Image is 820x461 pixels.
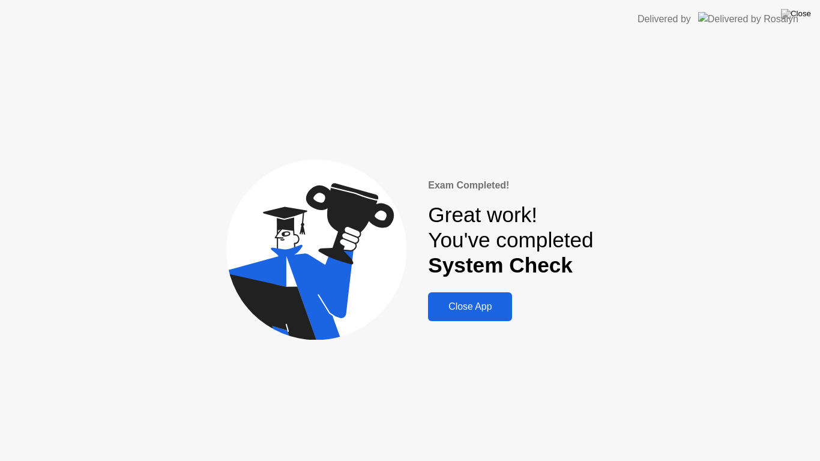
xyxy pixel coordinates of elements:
div: Delivered by [638,12,691,26]
b: System Check [428,253,573,277]
div: Close App [432,301,508,312]
img: Close [781,9,811,19]
img: Delivered by Rosalyn [698,12,798,26]
div: Great work! You've completed [428,202,593,279]
div: Exam Completed! [428,178,593,193]
button: Close App [428,292,512,321]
